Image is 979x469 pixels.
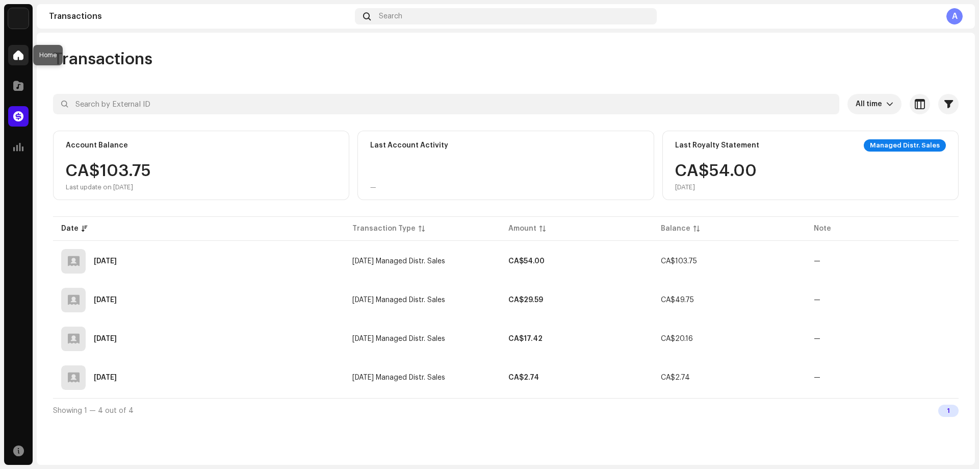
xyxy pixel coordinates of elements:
div: 1 [938,405,959,417]
div: Last Royalty Statement [675,141,759,150]
span: All time [856,94,886,114]
div: Amount [508,224,536,234]
div: Date [61,224,79,234]
span: Aug 2025 Managed Distr. Sales [352,335,445,342]
div: Last Account Activity [370,141,448,150]
span: Oct 2025 Managed Distr. Sales [352,258,445,265]
re-a-table-badge: — [814,258,820,265]
div: Sep 1, 2025 [94,297,117,304]
div: Oct 1, 2025 [94,258,117,265]
strong: CA$54.00 [508,258,545,265]
div: Jul 1, 2025 [94,374,117,381]
span: CA$49.75 [661,297,694,304]
strong: CA$29.59 [508,297,543,304]
div: Managed Distr. Sales [864,139,946,152]
div: Transaction Type [352,224,416,234]
re-a-table-badge: — [814,374,820,381]
span: Sep 2025 Managed Distr. Sales [352,297,445,304]
span: CA$103.75 [661,258,697,265]
strong: CA$17.42 [508,335,543,342]
span: Search [379,12,402,20]
span: CA$20.16 [661,335,693,342]
div: Transactions [49,12,351,20]
re-a-table-badge: — [814,297,820,304]
div: Balance [661,224,690,234]
div: Last update on [DATE] [66,183,151,191]
strong: CA$2.74 [508,374,539,381]
div: [DATE] [675,183,757,191]
span: Showing 1 — 4 out of 4 [53,407,134,414]
div: A [946,8,963,24]
div: dropdown trigger [886,94,893,114]
div: — [370,183,376,191]
div: Aug 1, 2025 [94,335,117,342]
span: Jul 2025 Managed Distr. Sales [352,374,445,381]
span: Transactions [53,49,152,69]
re-a-table-badge: — [814,335,820,342]
div: Account Balance [66,141,128,150]
span: CA$2.74 [661,374,690,381]
input: Search by External ID [53,94,839,114]
img: 190830b2-3b53-4b0d-992c-d3620458de1d [8,8,29,29]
